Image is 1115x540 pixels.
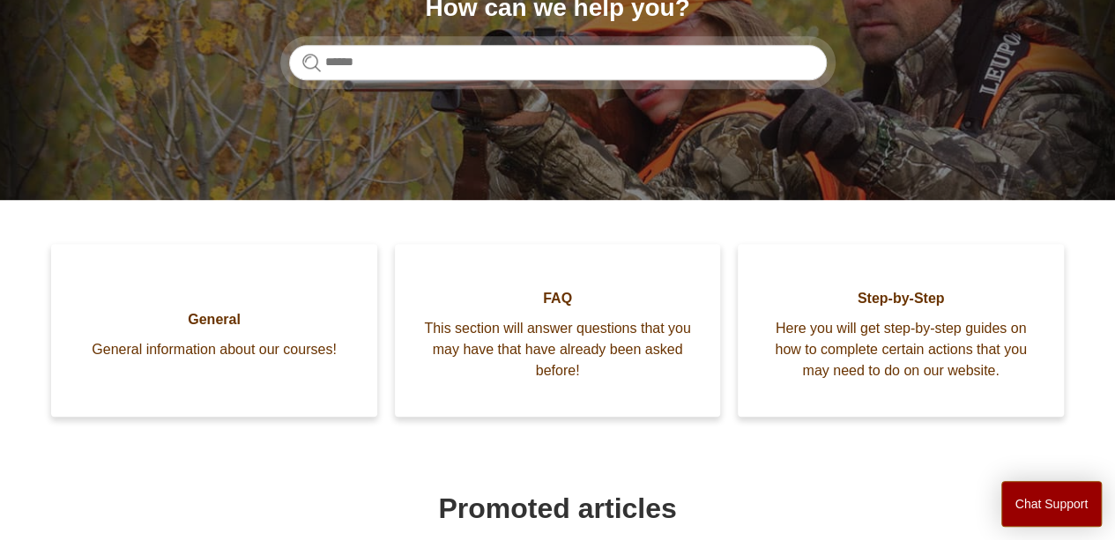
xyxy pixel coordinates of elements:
button: Chat Support [1001,481,1103,527]
span: General information about our courses! [78,339,351,360]
a: FAQ This section will answer questions that you may have that have already been asked before! [395,244,721,417]
span: Here you will get step-by-step guides on how to complete certain actions that you may need to do ... [764,318,1037,381]
a: General General information about our courses! [51,244,377,417]
a: Step-by-Step Here you will get step-by-step guides on how to complete certain actions that you ma... [738,244,1064,417]
span: FAQ [421,288,695,309]
h1: Promoted articles [56,487,1059,529]
span: This section will answer questions that you may have that have already been asked before! [421,318,695,381]
span: General [78,309,351,330]
span: Step-by-Step [764,288,1037,309]
input: Search [289,45,827,80]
